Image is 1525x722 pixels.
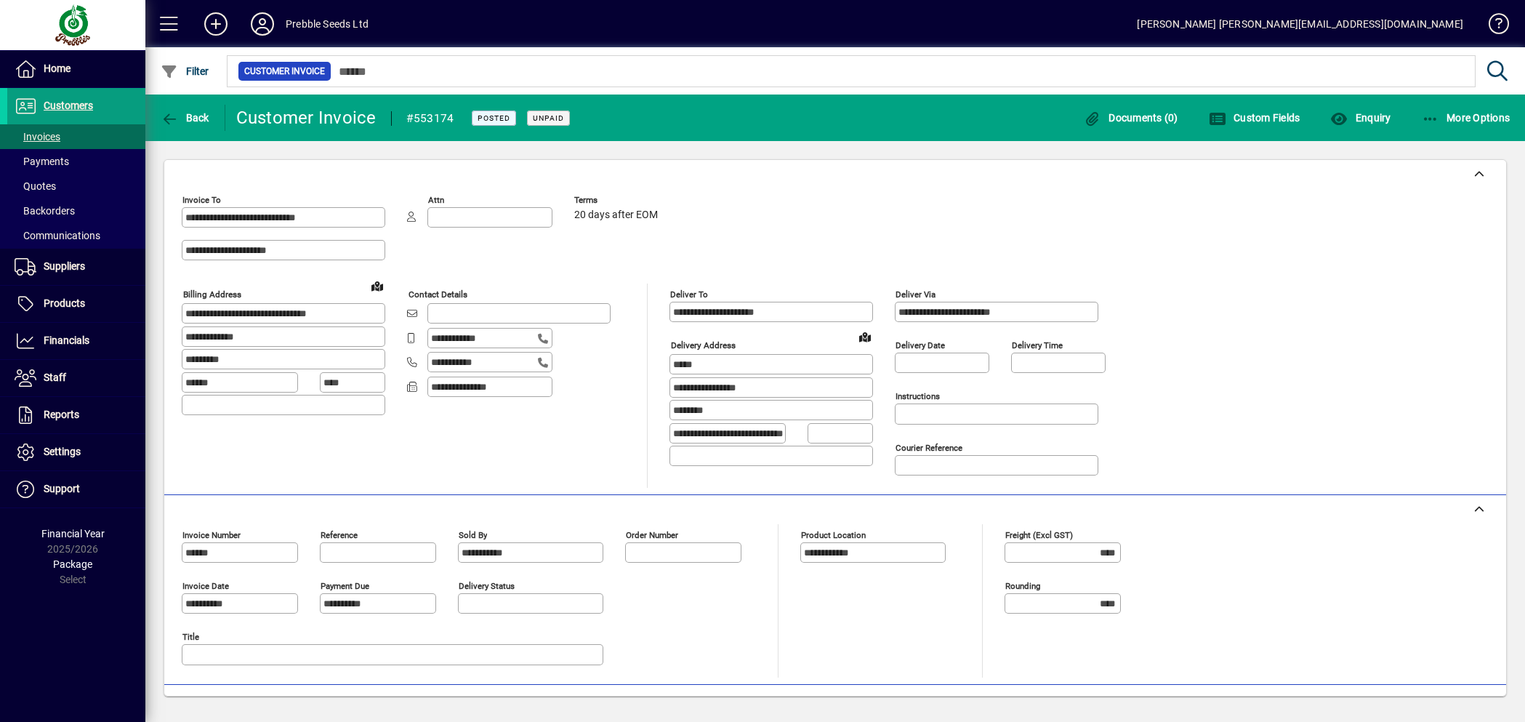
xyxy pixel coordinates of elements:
[459,581,515,591] mat-label: Delivery status
[321,530,358,540] mat-label: Reference
[1327,105,1394,131] button: Enquiry
[7,174,145,198] a: Quotes
[15,180,56,192] span: Quotes
[161,65,209,77] span: Filter
[15,230,100,241] span: Communications
[44,297,85,309] span: Products
[145,105,225,131] app-page-header-button: Back
[44,372,66,383] span: Staff
[15,131,60,143] span: Invoices
[459,530,487,540] mat-label: Sold by
[896,391,940,401] mat-label: Instructions
[1005,530,1073,540] mat-label: Freight (excl GST)
[7,471,145,508] a: Support
[182,632,199,642] mat-label: Title
[428,195,444,205] mat-label: Attn
[7,51,145,87] a: Home
[896,443,962,453] mat-label: Courier Reference
[182,195,221,205] mat-label: Invoice To
[7,397,145,433] a: Reports
[1478,3,1507,50] a: Knowledge Base
[44,63,71,74] span: Home
[801,530,866,540] mat-label: Product location
[1209,112,1300,124] span: Custom Fields
[7,149,145,174] a: Payments
[286,12,369,36] div: Prebble Seeds Ltd
[1080,105,1182,131] button: Documents (0)
[44,483,80,494] span: Support
[670,289,708,300] mat-label: Deliver To
[244,64,325,79] span: Customer Invoice
[7,223,145,248] a: Communications
[41,528,105,540] span: Financial Year
[44,100,93,111] span: Customers
[15,156,69,167] span: Payments
[574,196,661,205] span: Terms
[1422,112,1510,124] span: More Options
[1418,105,1514,131] button: More Options
[7,434,145,470] a: Settings
[53,558,92,570] span: Package
[182,530,241,540] mat-label: Invoice number
[1012,340,1063,350] mat-label: Delivery time
[406,107,454,130] div: #553174
[853,325,877,348] a: View on map
[1005,581,1040,591] mat-label: Rounding
[533,113,564,123] span: Unpaid
[574,209,658,221] span: 20 days after EOM
[1084,112,1178,124] span: Documents (0)
[366,274,389,297] a: View on map
[1137,12,1463,36] div: [PERSON_NAME] [PERSON_NAME][EMAIL_ADDRESS][DOMAIN_NAME]
[1330,112,1391,124] span: Enquiry
[321,581,369,591] mat-label: Payment due
[182,581,229,591] mat-label: Invoice date
[161,112,209,124] span: Back
[1205,105,1304,131] button: Custom Fields
[239,11,286,37] button: Profile
[896,289,935,300] mat-label: Deliver via
[7,323,145,359] a: Financials
[44,334,89,346] span: Financials
[7,198,145,223] a: Backorders
[896,340,945,350] mat-label: Delivery date
[626,530,678,540] mat-label: Order number
[44,446,81,457] span: Settings
[7,124,145,149] a: Invoices
[7,249,145,285] a: Suppliers
[157,58,213,84] button: Filter
[15,205,75,217] span: Backorders
[157,105,213,131] button: Back
[7,286,145,322] a: Products
[44,409,79,420] span: Reports
[478,113,510,123] span: Posted
[236,106,377,129] div: Customer Invoice
[44,260,85,272] span: Suppliers
[193,11,239,37] button: Add
[7,360,145,396] a: Staff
